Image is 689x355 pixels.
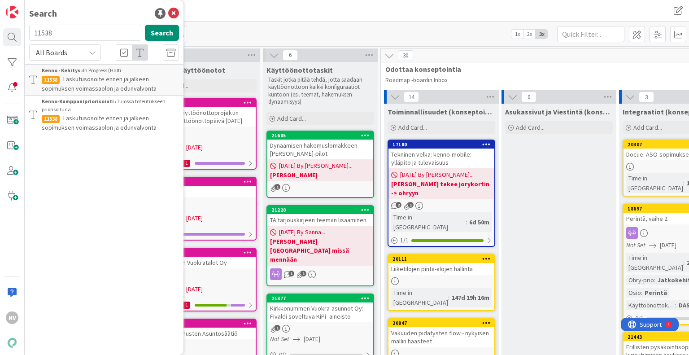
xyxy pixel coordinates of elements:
div: 21220TA tarjouskirjeen teeman lisääminen [267,206,373,226]
div: 11359Y-Säätiön käyttöönottoprojektin sisältö, Käyttöönottopäivä [DATE] [150,99,256,127]
span: 0 [521,92,536,102]
span: 3 [639,92,654,102]
i: Not Set [270,335,289,343]
div: 17180Tekninen velka: kenno-mobile: ylläpito ja tulevaisuus [388,140,494,168]
div: Ohry-prio [626,275,654,285]
div: 7/111 [150,299,256,311]
div: Tekninen velka: kenno-mobile: ylläpito ja tulevaisuus [388,149,494,168]
div: Time in [GEOGRAPHIC_DATA] [626,253,683,272]
span: Support [19,1,41,12]
div: 20111Liiketilojen pinta-alojen hallinta [388,255,494,275]
a: 20111Liiketilojen pinta-alojen hallintaTime in [GEOGRAPHIC_DATA]:147d 19h 16m [388,254,495,311]
img: avatar [6,337,18,349]
div: Vakuuden pidätysten flow - nykyisen mallin haasteet [388,327,494,347]
div: 20111 [392,256,494,262]
span: Add Card... [398,123,427,131]
a: 21220TA tarjouskirjeen teeman lisääminen[DATE] By Sanna...[PERSON_NAME] [GEOGRAPHIC_DATA] missä m... [266,205,374,286]
span: 1 [275,184,280,190]
span: [DATE] By [PERSON_NAME]... [279,161,353,171]
span: All Boards [36,48,67,57]
span: 1 [408,202,414,208]
div: 21605 [267,131,373,140]
div: TA tarjouskirjeen teeman lisääminen [267,214,373,226]
span: Käyttöönottotaskit [266,66,333,75]
div: Pudasjärven Vuokratalot Oy [150,257,256,268]
div: Time in [GEOGRAPHIC_DATA] [626,173,683,193]
div: 13725Pudasjärven Vuokratalot Oy [150,249,256,268]
span: [DATE] [186,214,203,223]
button: Search [145,25,179,41]
div: 13724 [150,320,256,328]
div: Time in [GEOGRAPHIC_DATA] [391,212,466,232]
div: 13723Kotilinna [150,178,256,197]
div: MM [150,271,256,283]
div: 17180 [392,141,494,148]
div: Search [29,7,57,20]
div: Kirkkonummen Vuokra-asunnot Oy: Fivaldi soveltuva KiPi -aineisto [267,302,373,322]
span: : [683,258,685,267]
span: [DATE] By [PERSON_NAME]... [400,170,474,180]
span: 2x [523,30,536,39]
span: 30 [398,50,413,61]
div: 21220 [271,207,373,213]
span: : [448,293,449,302]
div: 20847Vakuuden pidätysten flow - nykyisen mallin haasteet [388,319,494,347]
div: 20847 [392,320,494,326]
span: : [641,288,642,298]
div: MM [150,200,256,212]
div: 11538 [42,76,60,84]
div: 21377 [271,295,373,302]
span: [DATE] [186,143,203,152]
div: 0/261 [150,158,256,169]
div: Y-Säätiön käyttöönottoprojektin sisältö, Käyttöönottopäivä [DATE] [150,107,256,127]
div: 11359 [150,99,256,107]
span: [DATE] By Sanna... [279,228,325,237]
span: Add Card... [633,123,662,131]
a: 17180Tekninen velka: kenno-mobile: ylläpito ja tulevaisuus[DATE] By [PERSON_NAME]...[PERSON_NAME]... [388,140,495,247]
div: 4 [47,4,49,11]
span: : [466,217,467,227]
span: : [675,300,676,310]
span: [DATE] [304,334,320,344]
i: Not Set [626,241,645,249]
div: Dynaamisen hakemuslomakkeen [PERSON_NAME]-pilot [267,140,373,159]
b: Kenno - Kehitys › [42,67,83,74]
span: 0 / 1 [635,314,644,323]
div: 13725 [150,249,256,257]
span: 1 [301,271,306,276]
div: 20111 [388,255,494,263]
a: Kenno - Kehitys ›In Progress (Halti11538Laskutusosoite ennen ja jälkeen sopimuksen voimassaolon j... [25,64,183,96]
p: Taskit jotka pitää tehdä, jotta saadaan käyttöönottoon kaikki konfiguraatiot kuntoon (esi. teemat... [268,76,372,105]
div: 17180 [388,140,494,149]
span: 3x [536,30,548,39]
div: MM [150,342,256,354]
span: [DATE] [660,241,676,250]
span: : [683,178,685,188]
span: Laskutusosoite ennen ja jälkeen sopimuksen voimassaolon ja edunvalvonta [42,75,157,92]
a: 13725Pudasjärven Vuokratalot OyMMNot Set[DATE]7/111 [149,248,257,311]
span: [DATE] [186,285,203,294]
span: Laskutusosoite ennen ja jälkeen sopimuksen voimassaolon ja edunvalvonta [42,114,157,131]
div: In Progress (Halti [42,66,179,75]
div: 13725 [154,250,256,256]
div: Käyttöönottokriittisyys [626,300,675,310]
span: Add Card... [516,123,545,131]
div: 21377Kirkkonummen Vuokra-asunnot Oy: Fivaldi soveltuva KiPi -aineisto [267,294,373,322]
span: : [654,275,655,285]
div: 11359 [154,100,256,106]
div: NV [6,311,18,324]
div: Liiketilojen pinta-alojen hallinta [388,263,494,275]
a: Kenno-Kumppanipriorisointi ›Tulossa toteutukseen priorisoituna11538Laskutusosoite ennen ja jälkee... [25,96,183,134]
div: 21605Dynaamisen hakemuslomakkeen [PERSON_NAME]-pilot [267,131,373,159]
input: Quick Filter... [557,26,624,42]
span: Add Card... [277,114,306,123]
input: Search for title... [29,25,141,41]
a: 11359Y-Säätiön käyttöönottoprojektin sisältö, Käyttöönottopäivä [DATE]MMNot Set[DATE]0/261 [149,98,257,170]
div: Time in [GEOGRAPHIC_DATA] [391,288,448,307]
div: Osio [626,288,641,298]
div: 6d 50m [467,217,492,227]
span: 6 [283,50,298,61]
a: 13723KotilinnaMMNot Set[DATE]1/9 [149,177,257,241]
div: Tulossa toteutukseen priorisoituna [42,97,179,114]
span: 2 [396,202,401,208]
